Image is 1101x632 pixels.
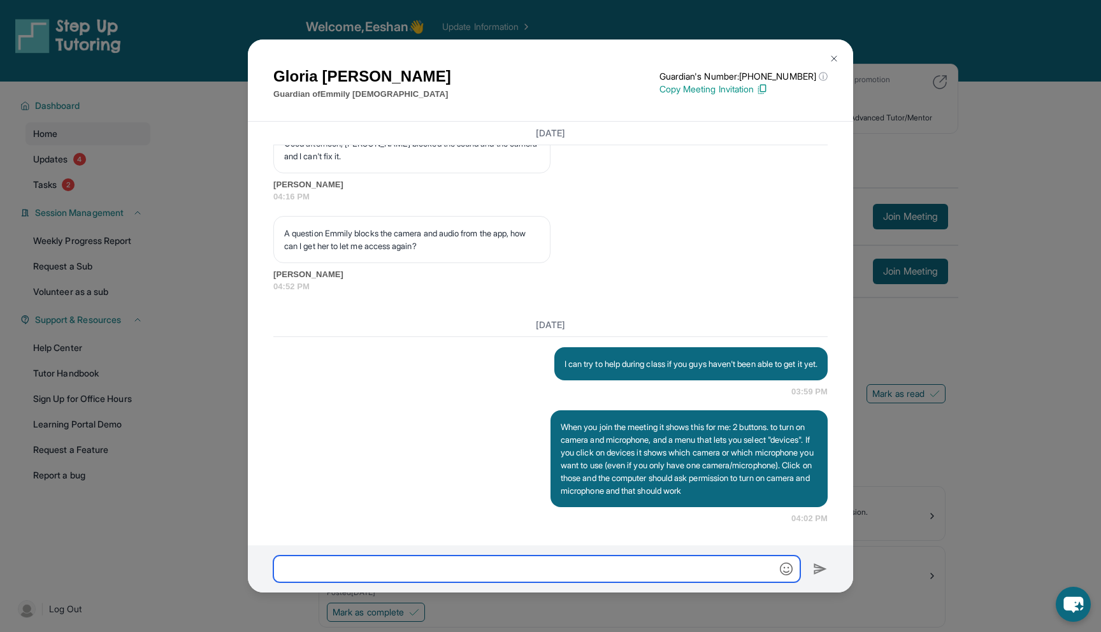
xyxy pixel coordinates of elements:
h3: [DATE] [273,127,828,140]
p: I can try to help during class if you guys haven't been able to get it yet. [565,357,817,370]
h3: [DATE] [273,319,828,331]
span: [PERSON_NAME] [273,178,828,191]
span: 04:16 PM [273,190,828,203]
img: Close Icon [829,54,839,64]
p: Good afternoon, [PERSON_NAME] blocked the sound and the camera and I can't fix it. [284,137,540,162]
span: 04:52 PM [273,280,828,293]
p: Guardian's Number: [PHONE_NUMBER] [659,70,828,83]
span: [PERSON_NAME] [273,268,828,281]
img: Send icon [813,561,828,577]
span: 04:02 PM [791,512,828,525]
p: Copy Meeting Invitation [659,83,828,96]
p: A question Emmily blocks the camera and audio from the app, how can I get her to let me access ag... [284,227,540,252]
img: Emoji [780,563,793,575]
p: When you join the meeting it shows this for me: 2 buttons. to turn on camera and microphone, and ... [561,420,817,497]
h1: Gloria [PERSON_NAME] [273,65,451,88]
button: chat-button [1056,587,1091,622]
span: 03:59 PM [791,385,828,398]
p: Guardian of Emmily [DEMOGRAPHIC_DATA] [273,88,451,101]
span: ⓘ [819,70,828,83]
img: Copy Icon [756,83,768,95]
